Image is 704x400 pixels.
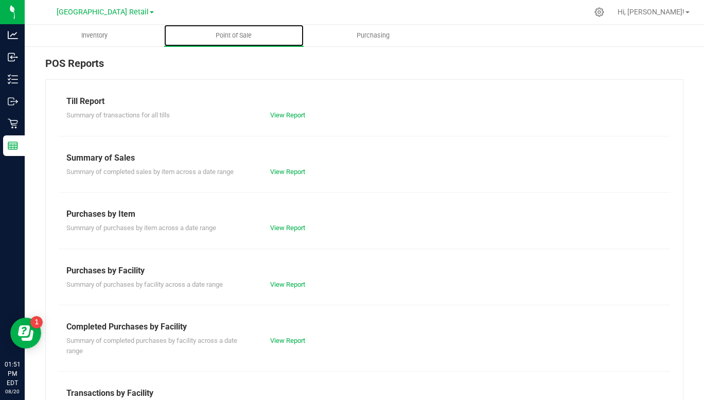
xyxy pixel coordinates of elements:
[270,168,305,176] a: View Report
[66,337,237,355] span: Summary of completed purchases by facility across a date range
[8,141,18,151] inline-svg: Reports
[66,321,662,333] div: Completed Purchases by Facility
[66,224,216,232] span: Summary of purchases by item across a date range
[270,337,305,344] a: View Report
[66,208,662,220] div: Purchases by Item
[270,111,305,119] a: View Report
[8,52,18,62] inline-svg: Inbound
[8,74,18,84] inline-svg: Inventory
[66,111,170,119] span: Summary of transactions for all tills
[66,152,662,164] div: Summary of Sales
[8,118,18,129] inline-svg: Retail
[270,281,305,288] a: View Report
[8,30,18,40] inline-svg: Analytics
[618,8,684,16] span: Hi, [PERSON_NAME]!
[8,96,18,107] inline-svg: Outbound
[304,25,443,46] a: Purchasing
[66,281,223,288] span: Summary of purchases by facility across a date range
[164,25,304,46] a: Point of Sale
[57,8,149,16] span: [GEOGRAPHIC_DATA] Retail
[45,56,683,79] div: POS Reports
[66,95,662,108] div: Till Report
[10,318,41,349] iframe: Resource center
[270,224,305,232] a: View Report
[66,265,662,277] div: Purchases by Facility
[202,31,266,40] span: Point of Sale
[5,388,20,395] p: 08/20
[25,25,164,46] a: Inventory
[66,168,234,176] span: Summary of completed sales by item across a date range
[593,7,606,17] div: Manage settings
[5,360,20,388] p: 01:51 PM EDT
[30,316,43,328] iframe: Resource center unread badge
[343,31,403,40] span: Purchasing
[66,387,662,399] div: Transactions by Facility
[67,31,121,40] span: Inventory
